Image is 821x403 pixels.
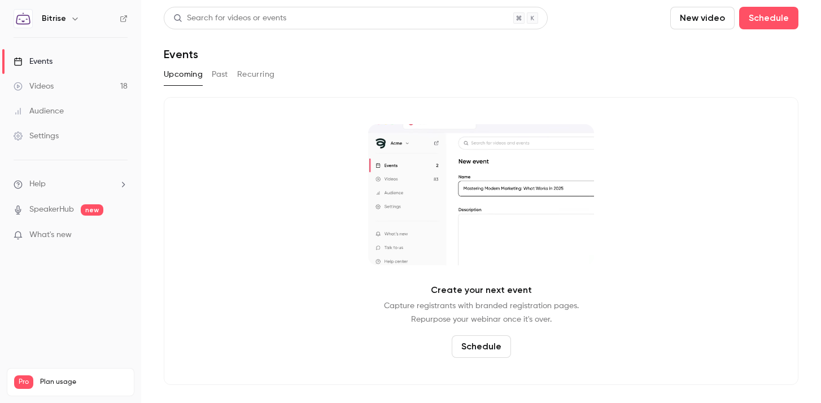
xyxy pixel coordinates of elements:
div: Audience [14,106,64,117]
h6: Bitrise [42,13,66,24]
span: Plan usage [40,378,127,387]
p: Capture registrants with branded registration pages. Repurpose your webinar once it's over. [384,299,579,326]
button: Recurring [237,65,275,84]
h1: Events [164,47,198,61]
iframe: Noticeable Trigger [114,230,128,240]
a: SpeakerHub [29,204,74,216]
li: help-dropdown-opener [14,178,128,190]
p: Create your next event [431,283,532,297]
button: Schedule [452,335,511,358]
span: Help [29,178,46,190]
button: New video [670,7,735,29]
img: Bitrise [14,10,32,28]
span: Pro [14,375,33,389]
span: new [81,204,103,216]
button: Schedule [739,7,798,29]
button: Upcoming [164,65,203,84]
div: Search for videos or events [173,12,286,24]
div: Settings [14,130,59,142]
span: What's new [29,229,72,241]
button: Past [212,65,228,84]
div: Events [14,56,53,67]
div: Videos [14,81,54,92]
